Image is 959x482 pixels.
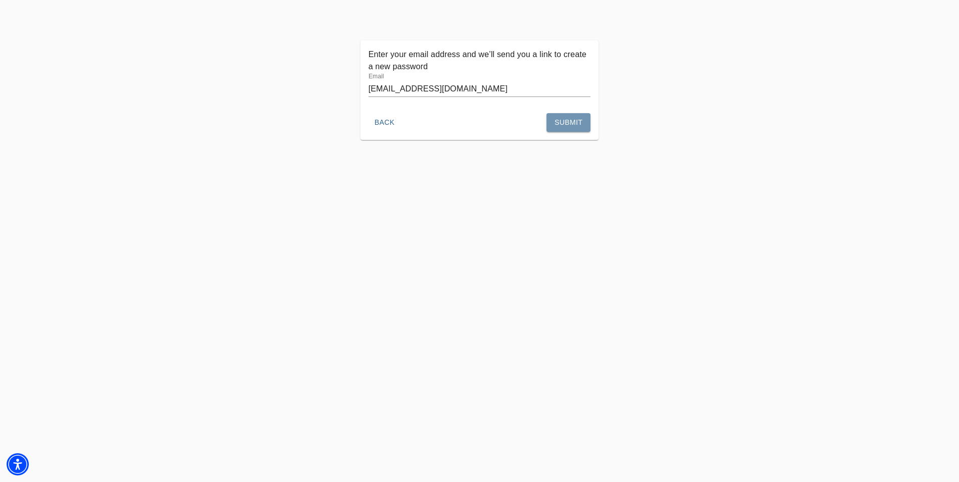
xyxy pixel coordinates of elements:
[7,453,29,475] div: Accessibility Menu
[373,116,397,129] span: Back
[546,113,590,132] button: Submit
[369,113,401,132] button: Back
[369,118,401,126] a: Back
[369,49,591,73] p: Enter your email address and we’ll send you a link to create a new password
[555,116,582,129] span: Submit
[369,74,384,80] label: Email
